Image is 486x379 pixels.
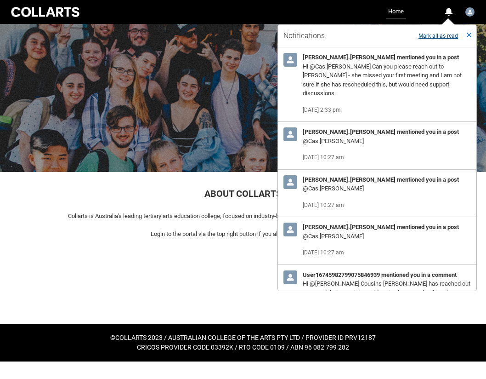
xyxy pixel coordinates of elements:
span: [DATE] 10:27 am [303,249,344,256]
a: [PERSON_NAME].[PERSON_NAME] mentioned you in a postHi @Cas.[PERSON_NAME]​ Can you please reach ou... [278,47,476,121]
h3: [PERSON_NAME].[PERSON_NAME] mentioned you in a post [303,175,471,184]
img: Cas.Guerra [465,7,475,17]
span: [DATE] 10:27 am [303,154,344,161]
h3: [PERSON_NAME].[PERSON_NAME] mentioned you in a post [303,53,471,62]
a: Home [386,5,406,19]
span: Hi @[PERSON_NAME].Cousins​ [PERSON_NAME] has reached out to extend their special consideration by... [303,279,471,333]
button: Close Notifications [463,29,475,40]
a: User16745982799075846939 mentioned you in a commentHi @[PERSON_NAME].Cousins​ [PERSON_NAME] has r... [278,265,476,357]
a: [PERSON_NAME].[PERSON_NAME] mentioned you in a post@Cas.[PERSON_NAME]​[DATE] 10:27 am [278,122,476,169]
div: Notifications [277,24,477,291]
span: Hi @Cas.[PERSON_NAME]​ Can you please reach out to [PERSON_NAME] - she missed your first meeting ... [303,62,471,98]
a: [PERSON_NAME].[PERSON_NAME] mentioned you in a post@Cas.[PERSON_NAME]​[DATE] 10:27 am [278,217,476,264]
a: Mark all as read [415,29,462,43]
p: Collarts is Australia's leading tertiary arts education college, focused on industry-based learni... [6,212,480,221]
span: [DATE] 2:33 pm [303,107,341,113]
h3: [PERSON_NAME].[PERSON_NAME] mentioned you in a post [303,127,471,137]
span: @Cas.[PERSON_NAME]​ [303,232,471,241]
p: Login to the portal via the top right button if you already have an [6,230,480,239]
span: @Cas.[PERSON_NAME]​ [303,137,471,146]
a: [PERSON_NAME].[PERSON_NAME] mentioned you in a post@Cas.[PERSON_NAME]​[DATE] 10:27 am [278,170,476,217]
button: User Profile Cas.Guerra [463,4,477,18]
h3: User16745982799075846939 mentioned you in a comment [303,270,471,280]
h2: Notifications [283,30,325,41]
span: @Cas.[PERSON_NAME]​ [303,184,471,193]
span: [DATE] 10:27 am [303,202,344,208]
span: ABOUT COLLARTS [204,188,282,199]
h3: [PERSON_NAME].[PERSON_NAME] mentioned you in a post [303,223,471,232]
